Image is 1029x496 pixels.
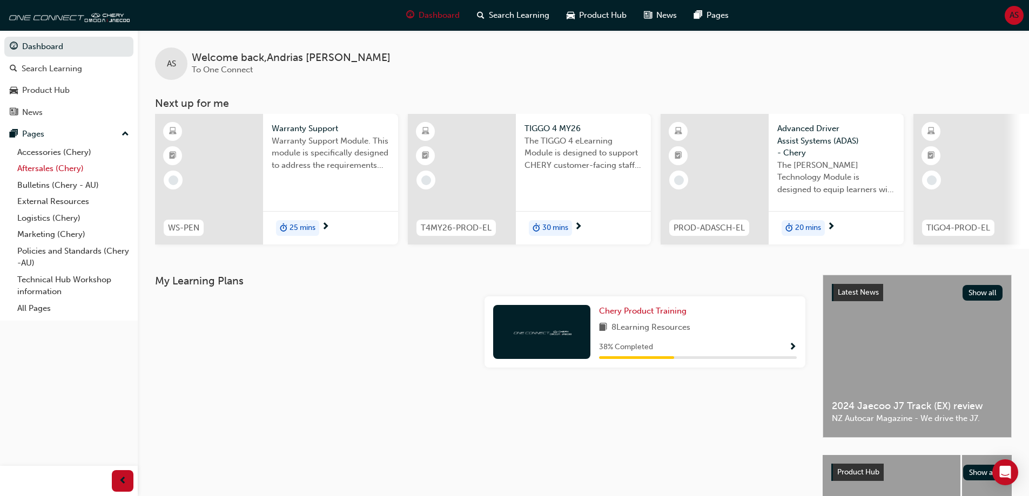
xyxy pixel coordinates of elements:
[422,149,429,163] span: booktick-icon
[832,400,1003,412] span: 2024 Jaecoo J7 Track (EX) review
[789,341,797,354] button: Show Progress
[406,9,414,22] span: guage-icon
[992,459,1018,485] div: Open Intercom Messenger
[5,4,130,26] img: oneconnect
[533,221,540,235] span: duration-icon
[599,305,691,317] a: Chery Product Training
[10,130,18,139] span: pages-icon
[13,210,133,227] a: Logistics (Chery)
[13,300,133,317] a: All Pages
[122,127,129,141] span: up-icon
[155,114,398,244] a: WS-PENWarranty SupportWarranty Support Module. This module is specifically designed to address th...
[155,275,805,287] h3: My Learning Plans
[512,327,571,337] img: oneconnect
[694,9,702,22] span: pages-icon
[13,271,133,300] a: Technical Hub Workshop information
[927,125,935,139] span: learningResourceType_ELEARNING-icon
[963,285,1003,301] button: Show all
[169,149,177,163] span: booktick-icon
[13,144,133,161] a: Accessories (Chery)
[22,128,44,140] div: Pages
[422,125,429,139] span: learningResourceType_ELEARNING-icon
[13,226,133,243] a: Marketing (Chery)
[963,465,1004,480] button: Show all
[138,97,1029,110] h3: Next up for me
[685,4,737,26] a: pages-iconPages
[22,84,70,97] div: Product Hub
[558,4,635,26] a: car-iconProduct Hub
[707,9,729,22] span: Pages
[1005,6,1024,25] button: AS
[524,135,642,172] span: The TIGGO 4 eLearning Module is designed to support CHERY customer-facing staff with the product ...
[574,222,582,232] span: next-icon
[599,306,687,316] span: Chery Product Training
[10,86,18,96] span: car-icon
[785,221,793,235] span: duration-icon
[119,474,127,488] span: prev-icon
[542,222,568,234] span: 30 mins
[599,321,607,335] span: book-icon
[421,222,492,234] span: T4MY26-PROD-EL
[489,9,549,22] span: Search Learning
[22,106,43,119] div: News
[13,243,133,271] a: Policies and Standards (Chery -AU)
[398,4,468,26] a: guage-iconDashboard
[656,9,677,22] span: News
[823,275,1012,438] a: Latest NewsShow all2024 Jaecoo J7 Track (EX) reviewNZ Autocar Magazine - We drive the J7.
[832,284,1003,301] a: Latest NewsShow all
[13,193,133,210] a: External Resources
[272,123,389,135] span: Warranty Support
[4,103,133,123] a: News
[4,124,133,144] button: Pages
[611,321,690,335] span: 8 Learning Resources
[838,288,879,297] span: Latest News
[661,114,904,244] a: PROD-ADASCH-ELAdvanced Driver Assist Systems (ADAS) - CheryThe [PERSON_NAME] Technology Module is...
[795,222,821,234] span: 20 mins
[22,63,82,75] div: Search Learning
[169,125,177,139] span: learningResourceType_ELEARNING-icon
[777,123,895,159] span: Advanced Driver Assist Systems (ADAS) - Chery
[290,222,315,234] span: 25 mins
[827,222,835,232] span: next-icon
[675,125,682,139] span: learningResourceType_ELEARNING-icon
[10,64,17,74] span: search-icon
[272,135,389,172] span: Warranty Support Module. This module is specifically designed to address the requirements and pro...
[4,37,133,57] a: Dashboard
[169,175,178,185] span: learningRecordVerb_NONE-icon
[926,222,990,234] span: TIGO4-PROD-EL
[567,9,575,22] span: car-icon
[13,177,133,194] a: Bulletins (Chery - AU)
[789,343,797,352] span: Show Progress
[837,467,879,477] span: Product Hub
[579,9,627,22] span: Product Hub
[13,160,133,177] a: Aftersales (Chery)
[927,149,935,163] span: booktick-icon
[644,9,652,22] span: news-icon
[777,159,895,196] span: The [PERSON_NAME] Technology Module is designed to equip learners with essential knowledge about ...
[421,175,431,185] span: learningRecordVerb_NONE-icon
[419,9,460,22] span: Dashboard
[192,52,391,64] span: Welcome back , Andrias [PERSON_NAME]
[468,4,558,26] a: search-iconSearch Learning
[927,175,937,185] span: learningRecordVerb_NONE-icon
[168,222,199,234] span: WS-PEN
[321,222,329,232] span: next-icon
[167,58,176,70] span: AS
[524,123,642,135] span: TIGGO 4 MY26
[635,4,685,26] a: news-iconNews
[4,80,133,100] a: Product Hub
[10,42,18,52] span: guage-icon
[4,59,133,79] a: Search Learning
[674,175,684,185] span: learningRecordVerb_NONE-icon
[10,108,18,118] span: news-icon
[599,341,653,354] span: 38 % Completed
[280,221,287,235] span: duration-icon
[1010,9,1019,22] span: AS
[675,149,682,163] span: booktick-icon
[831,464,1003,481] a: Product HubShow all
[192,65,253,74] span: To One Connect
[408,114,651,244] a: T4MY26-PROD-ELTIGGO 4 MY26The TIGGO 4 eLearning Module is designed to support CHERY customer-faci...
[4,35,133,124] button: DashboardSearch LearningProduct HubNews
